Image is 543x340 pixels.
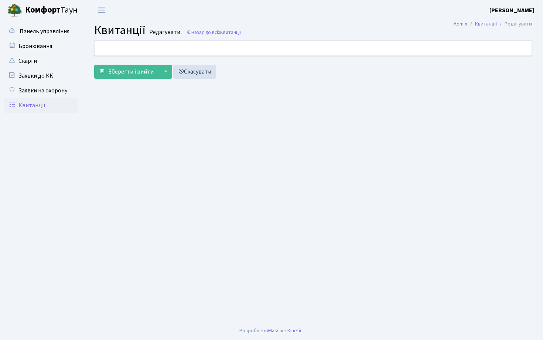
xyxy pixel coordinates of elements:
a: Заявки до КК [4,68,78,83]
small: Редагувати . [148,29,182,36]
span: Квитанції [94,22,146,39]
button: Переключити навігацію [92,4,111,16]
a: Скасувати [173,65,216,79]
a: Бронювання [4,39,78,54]
span: Таун [25,4,78,17]
div: Розроблено . [239,327,304,335]
a: Панель управління [4,24,78,39]
img: logo.png [7,3,22,18]
a: Massive Kinetic [268,327,303,334]
b: [PERSON_NAME] [489,6,534,14]
a: [PERSON_NAME] [489,6,534,15]
span: Панель управління [20,27,69,35]
b: Комфорт [25,4,61,16]
a: Квитанції [475,20,497,28]
a: Назад до всіхКвитанції [186,29,241,36]
button: Зберегти і вийти [94,65,158,79]
span: Зберегти і вийти [108,68,154,76]
span: Квитанції [220,29,241,36]
a: Admin [454,20,467,28]
a: Квитанції [4,98,78,113]
li: Редагувати [497,20,532,28]
a: Заявки на охорону [4,83,78,98]
nav: breadcrumb [443,16,543,32]
a: Скарги [4,54,78,68]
